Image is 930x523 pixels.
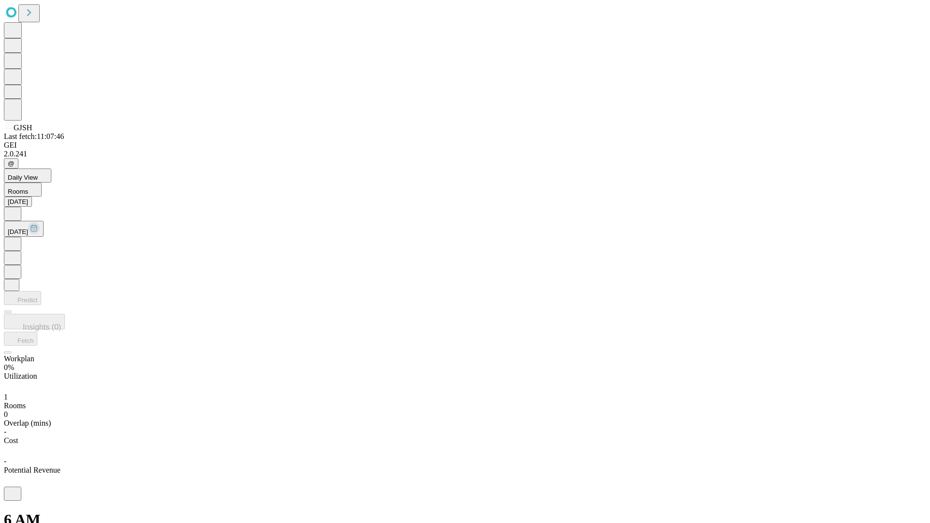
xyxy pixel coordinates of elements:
span: Daily View [8,174,38,181]
span: - [4,428,6,436]
div: 2.0.241 [4,150,926,158]
button: @ [4,158,18,169]
span: Insights (0) [23,323,61,331]
span: Last fetch: 11:07:46 [4,132,64,140]
button: [DATE] [4,197,32,207]
span: @ [8,160,15,167]
button: Insights (0) [4,314,65,329]
span: Utilization [4,372,37,380]
span: Rooms [8,188,28,195]
span: Rooms [4,401,26,410]
span: Potential Revenue [4,466,61,474]
button: Fetch [4,332,37,346]
span: 1 [4,393,8,401]
span: GJSH [14,123,32,132]
span: [DATE] [8,228,28,235]
span: - [4,457,6,465]
button: Daily View [4,169,51,183]
div: GEI [4,141,926,150]
button: [DATE] [4,221,44,237]
span: 0 [4,410,8,418]
button: Rooms [4,183,42,197]
span: Workplan [4,354,34,363]
span: 0% [4,363,14,371]
span: Overlap (mins) [4,419,51,427]
button: Predict [4,291,41,305]
span: Cost [4,436,18,445]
